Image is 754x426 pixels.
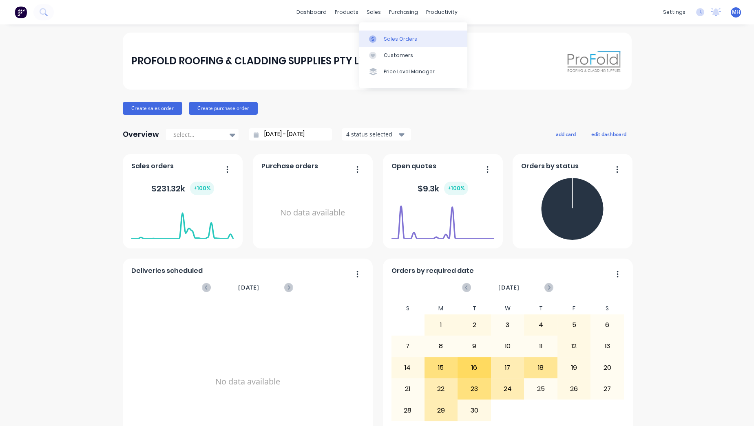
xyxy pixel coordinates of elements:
a: Sales Orders [359,31,467,47]
img: Factory [15,6,27,18]
div: 19 [558,358,590,378]
div: 24 [491,379,524,399]
div: F [557,303,591,314]
div: Sales Orders [384,35,417,43]
button: add card [551,129,581,139]
span: [DATE] [238,283,259,292]
div: 15 [425,358,458,378]
div: T [524,303,557,314]
div: No data available [261,174,364,251]
div: PROFOLD ROOFING & CLADDING SUPPLIES PTY LTD [131,53,372,69]
img: PROFOLD ROOFING & CLADDING SUPPLIES PTY LTD [566,47,623,75]
div: 11 [524,336,557,356]
div: M [425,303,458,314]
div: S [391,303,425,314]
div: 30 [458,400,491,420]
div: T [458,303,491,314]
div: + 100 % [444,182,468,195]
div: Overview [123,126,159,143]
div: 6 [591,315,624,335]
span: Sales orders [131,161,174,171]
div: 18 [524,358,557,378]
div: 20 [591,358,624,378]
div: 16 [458,358,491,378]
span: [DATE] [498,283,520,292]
button: Create purchase order [189,102,258,115]
div: purchasing [385,6,422,18]
div: sales [363,6,385,18]
div: 13 [591,336,624,356]
div: settings [659,6,690,18]
div: 10 [491,336,524,356]
div: products [331,6,363,18]
button: 4 status selected [342,128,411,141]
div: 3 [491,315,524,335]
div: productivity [422,6,462,18]
div: + 100 % [190,182,214,195]
div: 5 [558,315,590,335]
div: 26 [558,379,590,399]
div: 29 [425,400,458,420]
div: W [491,303,524,314]
div: Price Level Manager [384,68,435,75]
a: Price Level Manager [359,64,467,80]
div: 23 [458,379,491,399]
div: $ 9.3k [418,182,468,195]
div: 4 status selected [346,130,398,138]
span: Orders by required date [391,266,474,276]
button: edit dashboard [586,129,632,139]
span: Purchase orders [261,161,318,171]
a: dashboard [292,6,331,18]
div: 1 [425,315,458,335]
div: 12 [558,336,590,356]
div: 22 [425,379,458,399]
div: $ 231.32k [151,182,214,195]
div: S [590,303,624,314]
span: Open quotes [391,161,436,171]
button: Create sales order [123,102,182,115]
div: 4 [524,315,557,335]
div: 2 [458,315,491,335]
span: Orders by status [521,161,579,171]
span: MH [732,9,740,16]
div: 9 [458,336,491,356]
div: 21 [391,379,424,399]
div: Customers [384,52,413,59]
div: 8 [425,336,458,356]
div: 7 [391,336,424,356]
div: 17 [491,358,524,378]
a: Customers [359,47,467,64]
div: 28 [391,400,424,420]
div: 25 [524,379,557,399]
div: 27 [591,379,624,399]
div: 14 [391,358,424,378]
